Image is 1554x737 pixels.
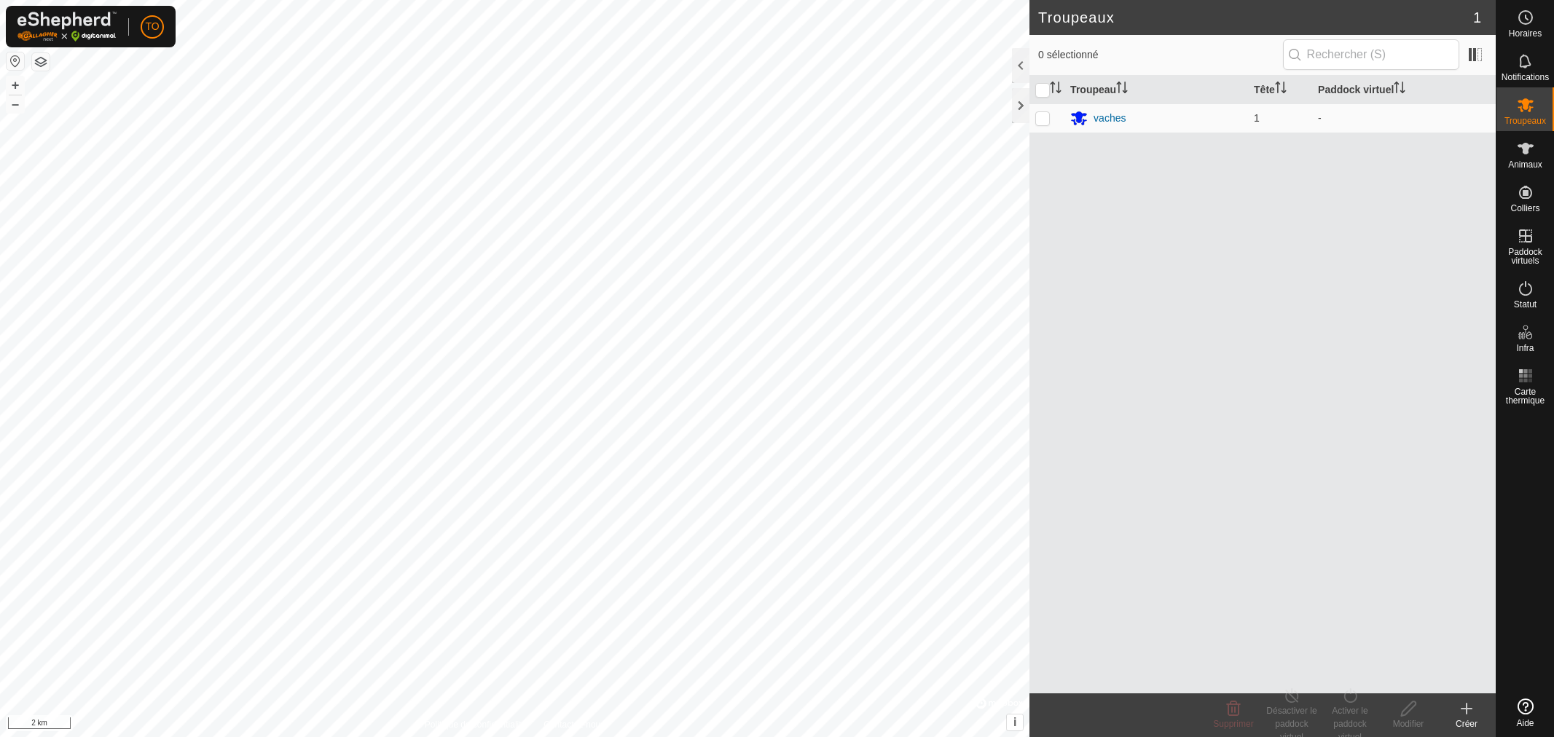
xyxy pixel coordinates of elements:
[1500,387,1550,405] span: Carte thermique
[1312,76,1496,104] th: Paddock virtuel
[7,95,24,113] button: –
[1510,204,1539,213] span: Colliers
[1248,76,1312,104] th: Tête
[32,53,50,71] button: Couches de carte
[1116,84,1128,95] p-sorticon: Activer pour trier
[17,12,117,42] img: Logo Gallagher
[1038,9,1473,26] h2: Troupeaux
[1312,103,1496,133] td: -
[1516,344,1534,352] span: Infra
[1504,117,1546,125] span: Troupeaux
[1013,716,1016,728] span: i
[1254,112,1260,124] span: 1
[1094,111,1126,126] div: vaches
[1514,300,1537,309] span: Statut
[543,718,605,731] a: Contactez-nous
[1496,693,1554,733] a: Aide
[425,718,526,731] a: Politique de confidentialité
[1007,714,1023,730] button: i
[7,76,24,94] button: +
[1508,160,1542,169] span: Animaux
[1283,39,1459,70] input: Rechercher (S)
[1394,84,1405,95] p-sorticon: Activer pour trier
[1473,7,1481,28] span: 1
[1437,717,1496,730] div: Créer
[1379,717,1437,730] div: Modifier
[1502,73,1549,82] span: Notifications
[7,52,24,70] button: Réinitialiser la carte
[1213,719,1253,729] span: Supprimer
[1500,248,1550,265] span: Paddock virtuels
[1064,76,1248,104] th: Troupeau
[1516,719,1534,728] span: Aide
[1050,84,1061,95] p-sorticon: Activer pour trier
[145,19,159,34] span: TO
[1038,47,1283,63] span: 0 sélectionné
[1275,84,1287,95] p-sorticon: Activer pour trier
[1509,29,1542,38] span: Horaires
